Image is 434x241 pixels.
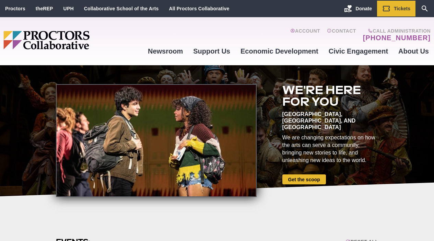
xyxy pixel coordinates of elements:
[361,28,431,34] span: Call Administration
[393,42,434,60] a: About Us
[377,1,415,16] a: Tickets
[282,84,378,107] h2: We're here for you
[36,6,53,11] a: theREP
[363,34,431,42] a: [PHONE_NUMBER]
[394,6,410,11] span: Tickets
[5,6,25,11] a: Proctors
[235,42,324,60] a: Economic Development
[84,6,159,11] a: Collaborative School of the Arts
[3,31,142,49] img: Proctors logo
[282,174,326,184] a: Get the scoop
[282,134,378,164] div: We are changing expectations on how the arts can serve a community, bringing new stories to life,...
[282,111,378,130] div: [GEOGRAPHIC_DATA], [GEOGRAPHIC_DATA], and [GEOGRAPHIC_DATA]
[63,6,74,11] a: UPH
[339,1,377,16] a: Donate
[143,42,188,60] a: Newsroom
[290,28,320,42] a: Account
[169,6,229,11] a: All Proctors Collaborative
[324,42,393,60] a: Civic Engagement
[356,6,372,11] span: Donate
[327,28,356,42] a: Contact
[415,1,434,16] a: Search
[188,42,235,60] a: Support Us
